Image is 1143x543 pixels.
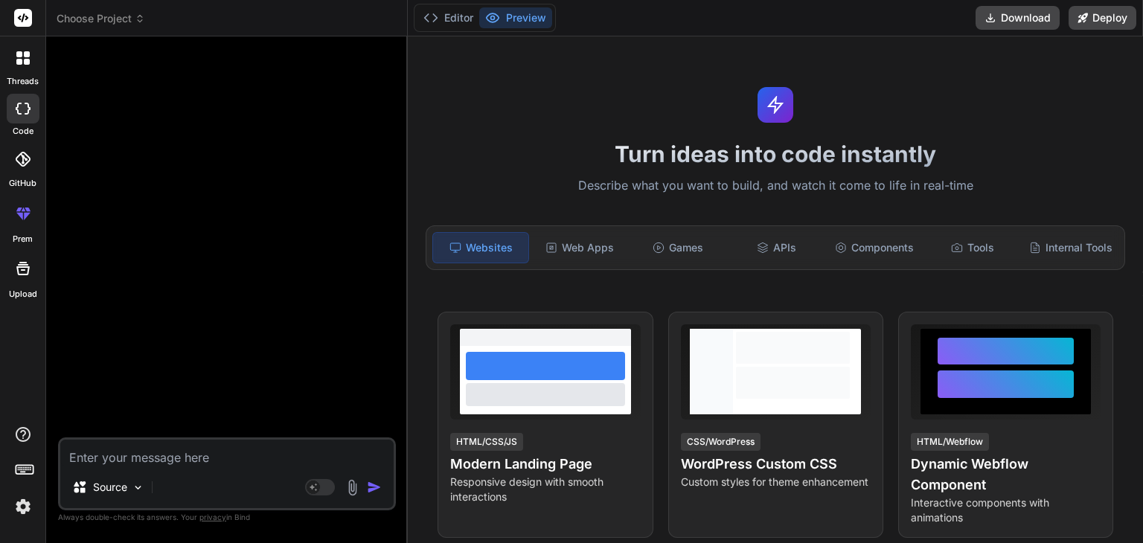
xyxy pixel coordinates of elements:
[911,433,989,451] div: HTML/Webflow
[132,481,144,494] img: Pick Models
[13,125,33,138] label: code
[1069,6,1136,30] button: Deploy
[10,494,36,519] img: settings
[681,433,761,451] div: CSS/WordPress
[681,454,871,475] h4: WordPress Custom CSS
[450,454,640,475] h4: Modern Landing Page
[532,232,627,263] div: Web Apps
[57,11,145,26] span: Choose Project
[925,232,1020,263] div: Tools
[630,232,726,263] div: Games
[479,7,552,28] button: Preview
[681,475,871,489] p: Custom styles for theme enhancement
[7,75,39,88] label: threads
[450,433,523,451] div: HTML/CSS/JS
[93,480,127,495] p: Source
[417,141,1134,167] h1: Turn ideas into code instantly
[13,233,33,245] label: prem
[417,7,479,28] button: Editor
[911,454,1101,495] h4: Dynamic Webflow Component
[827,232,922,263] div: Components
[58,510,396,524] p: Always double-check its answers. Your in Bind
[450,475,640,504] p: Responsive design with smooth interactions
[1023,232,1118,263] div: Internal Tools
[9,177,36,190] label: GitHub
[729,232,824,263] div: APIs
[911,495,1101,525] p: Interactive components with animations
[432,232,529,263] div: Websites
[976,6,1060,30] button: Download
[199,513,226,521] span: privacy
[344,479,361,496] img: attachment
[9,288,37,301] label: Upload
[417,176,1134,196] p: Describe what you want to build, and watch it come to life in real-time
[367,480,382,495] img: icon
